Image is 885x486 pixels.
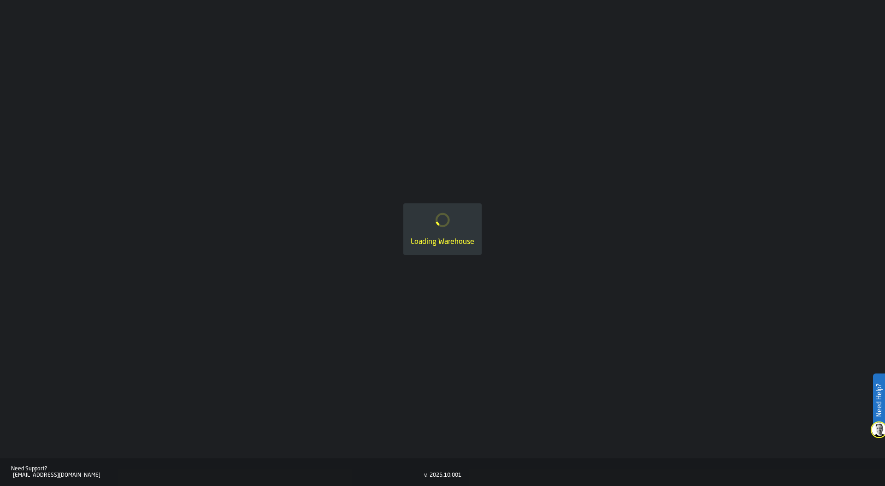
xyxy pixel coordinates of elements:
[430,472,461,479] div: 2025.10.001
[13,472,424,479] div: [EMAIL_ADDRESS][DOMAIN_NAME]
[11,466,424,472] div: Need Support?
[424,472,428,479] div: v.
[411,237,474,248] div: Loading Warehouse
[11,466,424,479] a: Need Support?[EMAIL_ADDRESS][DOMAIN_NAME]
